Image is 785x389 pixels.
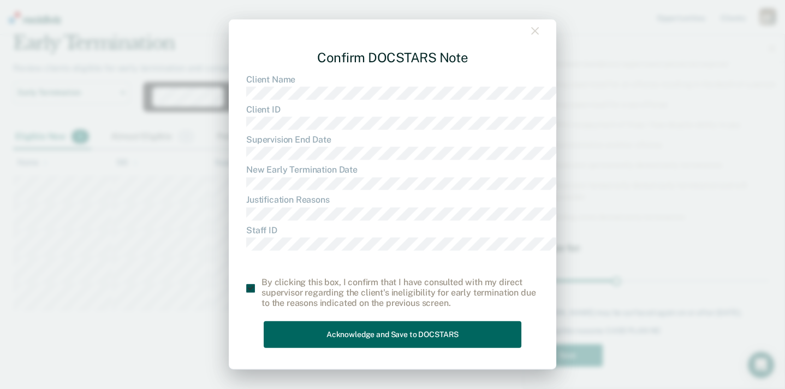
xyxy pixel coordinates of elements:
[246,164,539,175] dt: New Early Termination Date
[246,41,539,74] div: Confirm DOCSTARS Note
[246,104,539,115] dt: Client ID
[246,74,539,84] dt: Client Name
[246,134,539,145] dt: Supervision End Date
[246,194,539,205] dt: Justification Reasons
[246,225,539,235] dt: Staff ID
[264,321,521,348] button: Acknowledge and Save to DOCSTARS
[261,276,539,308] div: By clicking this box, I confirm that I have consulted with my direct supervisor regarding the cli...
